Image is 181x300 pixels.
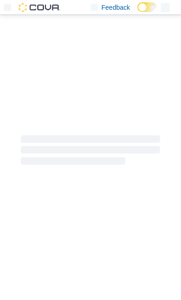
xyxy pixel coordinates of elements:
[102,3,130,12] span: Feedback
[19,3,60,12] img: Cova
[137,2,157,12] input: Dark Mode
[21,137,160,167] span: Loading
